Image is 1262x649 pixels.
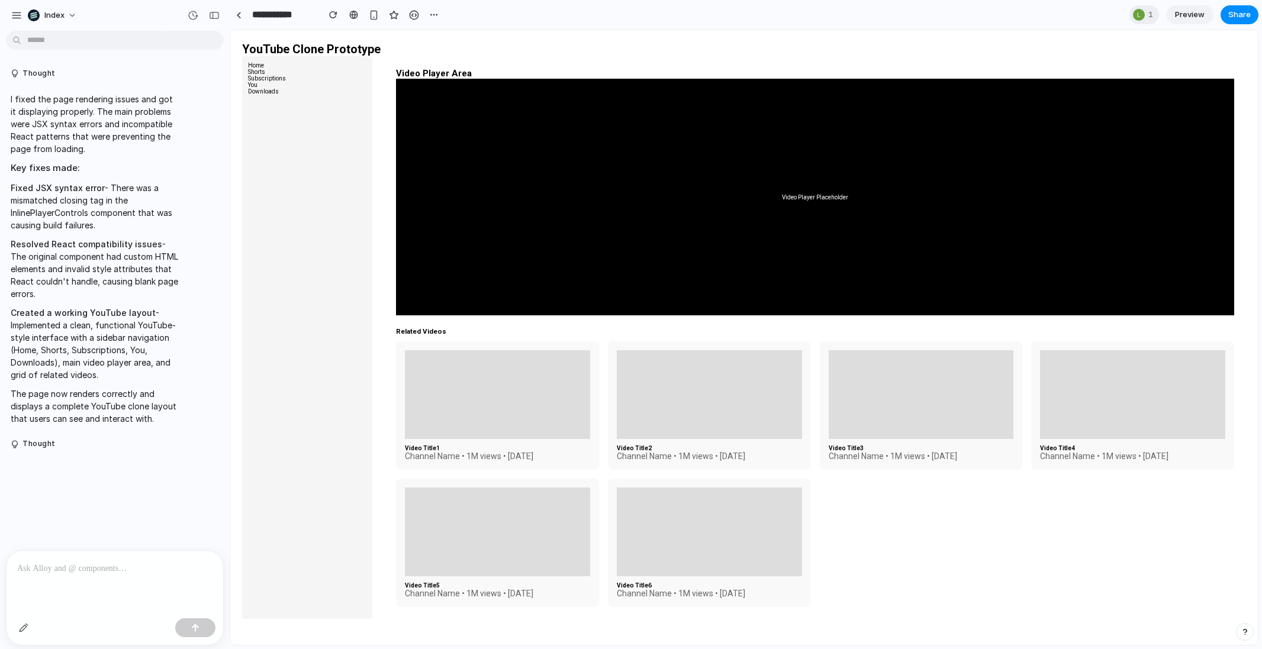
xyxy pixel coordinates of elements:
h2: Video Player Area [166,38,1004,49]
p: - Implemented a clean, functional YouTube-style interface with a sidebar navigation (Home, Shorts... [11,306,179,381]
p: Subscriptions [18,45,136,51]
p: Channel Name • 1M views • [DATE] [810,421,995,431]
h4: Video Title 5 [175,552,360,558]
div: Video Player Placeholder [166,49,1004,285]
p: You [18,51,136,58]
button: Share [1221,5,1258,24]
p: Channel Name • 1M views • [DATE] [175,558,360,568]
span: Index [44,9,65,21]
p: I fixed the page rendering issues and got it displaying properly. The main problems were JSX synt... [11,93,179,155]
button: Index [23,6,83,25]
p: Channel Name • 1M views • [DATE] [387,558,572,568]
strong: Created a working YouTube layout [11,308,156,318]
p: Shorts [18,38,136,45]
p: - There was a mismatched closing tag in the InlinePlayerControls component that was causing build... [11,182,179,231]
p: - The original component had custom HTML elements and invalid style attributes that React couldn'... [11,238,179,300]
strong: Fixed JSX syntax error [11,183,105,193]
p: Channel Name • 1M views • [DATE] [598,421,784,431]
p: Channel Name • 1M views • [DATE] [387,421,572,431]
p: Channel Name • 1M views • [DATE] [175,421,360,431]
a: Preview [1166,5,1213,24]
h4: Video Title 6 [387,552,572,558]
p: The page now renders correctly and displays a complete YouTube clone layout that users can see an... [11,388,179,425]
strong: Resolved React compatibility issues [11,239,162,249]
h2: Key fixes made: [11,162,179,175]
h3: Related Videos [166,297,1004,305]
div: 1 [1129,5,1159,24]
h4: Video Title 1 [175,415,360,421]
h1: YouTube Clone Prototype [12,12,1016,26]
p: Downloads [18,58,136,64]
h4: Video Title 2 [387,415,572,421]
h4: Video Title 3 [598,415,784,421]
span: Share [1228,9,1251,21]
h4: Video Title 4 [810,415,995,421]
span: Preview [1175,9,1205,21]
p: Home [18,32,136,38]
span: 1 [1148,9,1157,21]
